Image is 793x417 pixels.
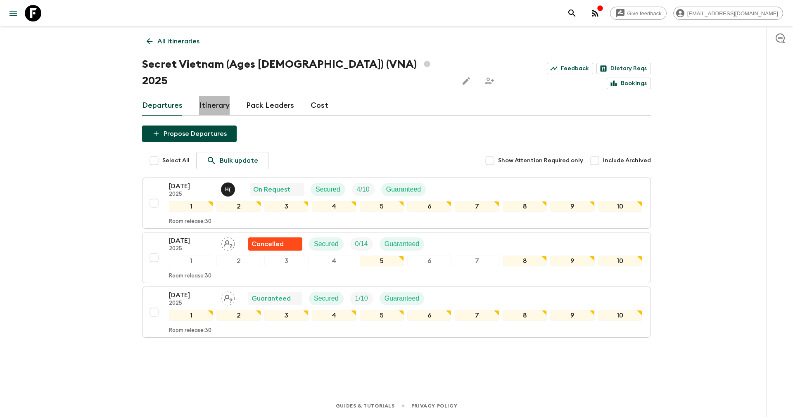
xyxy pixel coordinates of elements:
div: 3 [264,201,309,212]
div: 10 [598,256,642,266]
a: All itineraries [142,33,204,50]
div: 2 [216,256,261,266]
p: 1 / 10 [355,294,368,303]
div: 8 [503,256,547,266]
button: search adventures [564,5,580,21]
p: Guaranteed [385,294,420,303]
a: Cost [311,96,328,116]
div: 7 [455,256,499,266]
div: 1 [169,256,213,266]
div: 3 [264,310,309,321]
p: 2025 [169,300,214,307]
div: Secured [309,237,344,251]
div: 4 [312,310,356,321]
p: Bulk update [220,156,258,166]
a: Bookings [607,78,651,89]
p: [DATE] [169,236,214,246]
span: Show Attention Required only [498,156,583,165]
button: [DATE]2025Assign pack leaderFlash Pack cancellationSecuredTrip FillGuaranteed12345678910Room rele... [142,232,651,283]
p: Room release: 30 [169,218,211,225]
div: Secured [309,292,344,305]
div: 6 [407,310,451,321]
p: Guaranteed [252,294,291,303]
span: Assign pack leader [221,294,235,301]
span: Include Archived [603,156,651,165]
div: 5 [360,201,404,212]
div: Flash Pack cancellation [248,237,302,251]
span: Assign pack leader [221,239,235,246]
a: Guides & Tutorials [336,401,395,410]
p: Guaranteed [385,239,420,249]
div: 1 [169,310,213,321]
p: Secured [314,294,339,303]
div: 4 [312,256,356,266]
div: Trip Fill [350,292,373,305]
div: 2 [216,310,261,321]
a: Feedback [547,63,593,74]
div: Trip Fill [352,183,375,196]
button: menu [5,5,21,21]
div: 9 [550,256,594,266]
button: H( [221,182,237,197]
span: [EMAIL_ADDRESS][DOMAIN_NAME] [683,10,783,17]
p: 0 / 14 [355,239,368,249]
div: 7 [455,310,499,321]
a: Itinerary [199,96,230,116]
p: 4 / 10 [357,185,370,194]
a: Privacy Policy [411,401,457,410]
span: Share this itinerary [481,73,498,89]
p: H ( [225,186,231,193]
div: [EMAIL_ADDRESS][DOMAIN_NAME] [673,7,783,20]
p: 2025 [169,191,214,198]
a: Pack Leaders [246,96,294,116]
div: 10 [598,201,642,212]
div: Secured [311,183,345,196]
p: [DATE] [169,290,214,300]
span: Select All [162,156,190,165]
a: Give feedback [610,7,667,20]
div: 6 [407,256,451,266]
p: On Request [253,185,290,194]
a: Bulk update [196,152,268,169]
button: [DATE]2025Hai (Le Mai) NhatOn RequestSecuredTrip FillGuaranteed12345678910Room release:30 [142,178,651,229]
div: 3 [264,256,309,266]
div: 8 [503,310,547,321]
p: Room release: 30 [169,273,211,280]
p: All itineraries [157,36,199,46]
button: Propose Departures [142,126,237,142]
a: Dietary Reqs [596,63,651,74]
button: [DATE]2025Assign pack leaderGuaranteedSecuredTrip FillGuaranteed12345678910Room release:30 [142,287,651,338]
div: 9 [550,201,594,212]
p: Guaranteed [386,185,421,194]
p: 2025 [169,246,214,252]
p: [DATE] [169,181,214,191]
div: 8 [503,201,547,212]
span: Hai (Le Mai) Nhat [221,185,237,192]
div: 6 [407,201,451,212]
div: 5 [360,310,404,321]
p: Secured [316,185,340,194]
p: Room release: 30 [169,327,211,334]
div: 2 [216,201,261,212]
div: 4 [312,201,356,212]
span: Give feedback [623,10,666,17]
div: 7 [455,201,499,212]
button: Edit this itinerary [458,73,475,89]
a: Departures [142,96,183,116]
div: 9 [550,310,594,321]
div: 10 [598,310,642,321]
div: 5 [360,256,404,266]
p: Cancelled [252,239,284,249]
p: Secured [314,239,339,249]
h1: Secret Vietnam (Ages [DEMOGRAPHIC_DATA]) (VNA) 2025 [142,56,451,89]
div: Trip Fill [350,237,373,251]
div: 1 [169,201,213,212]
